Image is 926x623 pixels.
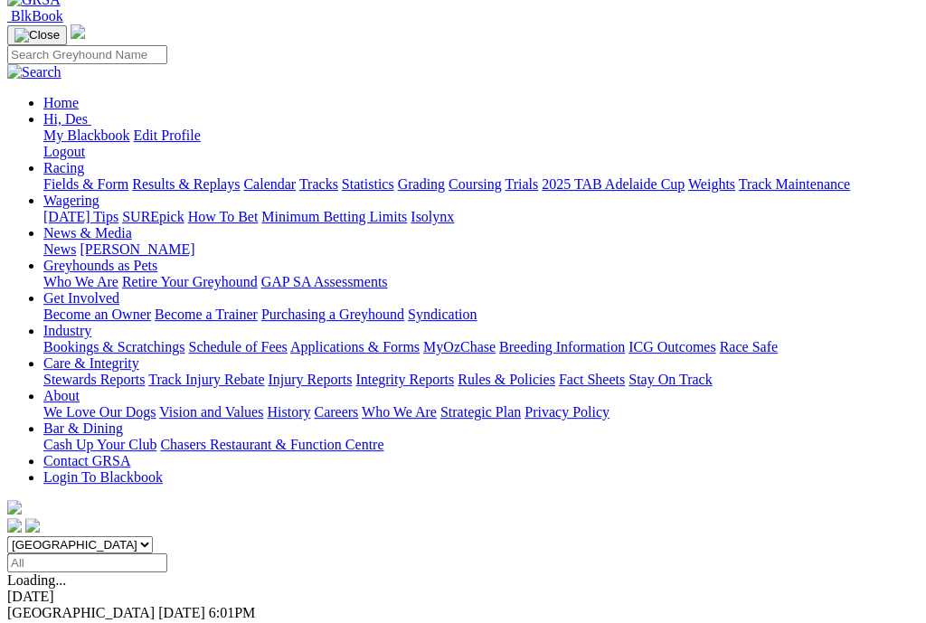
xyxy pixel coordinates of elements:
[7,518,22,533] img: facebook.svg
[440,404,521,420] a: Strategic Plan
[7,500,22,514] img: logo-grsa-white.png
[43,274,118,289] a: Who We Are
[43,404,919,420] div: About
[7,25,67,45] button: Toggle navigation
[423,339,496,354] a: MyOzChase
[43,290,119,306] a: Get Involved
[122,274,258,289] a: Retire Your Greyhound
[362,404,437,420] a: Who We Are
[25,518,40,533] img: twitter.svg
[542,176,685,192] a: 2025 TAB Adelaide Cup
[43,420,123,436] a: Bar & Dining
[43,404,156,420] a: We Love Our Dogs
[43,111,88,127] span: Hi, Des
[7,553,167,572] input: Select date
[132,176,240,192] a: Results & Replays
[688,176,735,192] a: Weights
[505,176,538,192] a: Trials
[290,339,420,354] a: Applications & Forms
[342,176,394,192] a: Statistics
[122,209,184,224] a: SUREpick
[43,323,91,338] a: Industry
[7,589,919,605] div: [DATE]
[43,225,132,241] a: News & Media
[43,355,139,371] a: Care & Integrity
[14,28,60,42] img: Close
[43,258,157,273] a: Greyhounds as Pets
[43,160,84,175] a: Racing
[499,339,625,354] a: Breeding Information
[43,193,99,208] a: Wagering
[148,372,264,387] a: Track Injury Rebate
[43,144,85,159] a: Logout
[628,372,712,387] a: Stay On Track
[43,95,79,110] a: Home
[261,307,404,322] a: Purchasing a Greyhound
[719,339,777,354] a: Race Safe
[559,372,625,387] a: Fact Sheets
[134,127,201,143] a: Edit Profile
[43,176,919,193] div: Racing
[43,176,128,192] a: Fields & Form
[449,176,502,192] a: Coursing
[43,127,919,160] div: Hi, Des
[7,64,61,80] img: Search
[188,209,259,224] a: How To Bet
[7,8,63,24] a: BlkBook
[43,241,919,258] div: News & Media
[43,241,76,257] a: News
[411,209,454,224] a: Isolynx
[209,605,256,620] span: 6:01PM
[158,605,205,620] span: [DATE]
[160,437,383,452] a: Chasers Restaurant & Function Centre
[628,339,715,354] a: ICG Outcomes
[159,404,263,420] a: Vision and Values
[43,127,130,143] a: My Blackbook
[43,469,163,485] a: Login To Blackbook
[43,209,118,224] a: [DATE] Tips
[43,307,919,323] div: Get Involved
[43,307,151,322] a: Become an Owner
[458,372,555,387] a: Rules & Policies
[261,209,407,224] a: Minimum Betting Limits
[43,339,184,354] a: Bookings & Scratchings
[408,307,477,322] a: Syndication
[43,339,919,355] div: Industry
[188,339,287,354] a: Schedule of Fees
[71,24,85,39] img: logo-grsa-white.png
[7,45,167,64] input: Search
[267,404,310,420] a: History
[43,453,130,468] a: Contact GRSA
[155,307,258,322] a: Become a Trainer
[261,274,388,289] a: GAP SA Assessments
[314,404,358,420] a: Careers
[355,372,454,387] a: Integrity Reports
[43,372,145,387] a: Stewards Reports
[11,8,63,24] span: BlkBook
[80,241,194,257] a: [PERSON_NAME]
[43,209,919,225] div: Wagering
[43,372,919,388] div: Care & Integrity
[268,372,352,387] a: Injury Reports
[43,388,80,403] a: About
[524,404,609,420] a: Privacy Policy
[398,176,445,192] a: Grading
[43,437,156,452] a: Cash Up Your Club
[43,111,91,127] a: Hi, Des
[7,572,66,588] span: Loading...
[243,176,296,192] a: Calendar
[43,437,919,453] div: Bar & Dining
[7,605,155,620] span: [GEOGRAPHIC_DATA]
[739,176,850,192] a: Track Maintenance
[43,274,919,290] div: Greyhounds as Pets
[299,176,338,192] a: Tracks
